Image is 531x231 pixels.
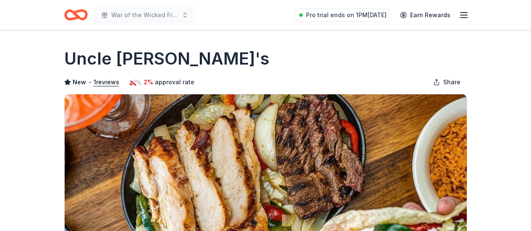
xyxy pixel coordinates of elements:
[395,8,455,23] a: Earn Rewards
[426,74,467,91] button: Share
[443,77,460,87] span: Share
[306,10,387,20] span: Pro trial ends on 1PM[DATE]
[155,77,194,87] span: approval rate
[144,77,153,87] span: 2%
[64,5,88,25] a: Home
[88,79,91,86] span: •
[94,77,119,87] button: 1reviews
[94,7,195,23] button: War of the Wicked Friendly 10uC
[73,77,86,87] span: New
[294,8,392,22] a: Pro trial ends on 1PM[DATE]
[64,47,269,70] h1: Uncle [PERSON_NAME]'s
[111,10,178,20] span: War of the Wicked Friendly 10uC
